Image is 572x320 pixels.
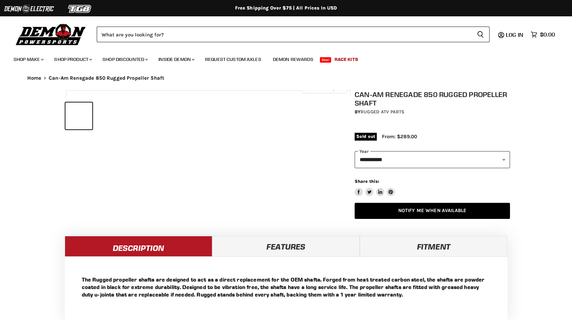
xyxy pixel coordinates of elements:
[527,30,558,39] a: $0.00
[9,52,48,66] a: Shop Make
[382,133,417,140] span: From: $289.00
[355,151,510,168] select: year
[355,133,377,140] span: Sold out
[320,57,331,63] span: New!
[200,52,266,66] a: Request Custom Axles
[360,236,507,256] a: Fitment
[355,179,379,184] span: Share this:
[65,236,212,256] a: Description
[14,5,559,11] div: Free Shipping Over $75 | All Prices In USD
[55,2,106,15] img: TGB Logo 2
[49,75,164,81] span: Can-Am Renegade 850 Rugged Propeller Shaft
[97,52,152,66] a: Shop Discounted
[506,31,523,38] span: Log in
[471,27,490,42] button: Search
[355,108,510,116] div: by
[268,52,319,66] a: Demon Rewards
[49,52,96,66] a: Shop Product
[153,52,199,66] a: Inside Demon
[360,109,404,115] a: Rugged ATV Parts
[3,2,55,15] img: Demon Electric Logo 2
[9,50,553,66] ul: Main menu
[306,86,343,91] span: Click to expand
[97,27,471,42] input: Search
[212,236,360,256] a: Features
[503,32,527,38] a: Log in
[355,178,395,196] aside: Share this:
[355,90,510,107] h1: Can-Am Renegade 850 Rugged Propeller Shaft
[82,276,491,298] p: The Rugged propeller shafts are designed to act as a direct replacement for the OEM shafts. Forge...
[329,52,363,66] a: Race Kits
[14,22,88,46] img: Demon Powersports
[27,75,42,81] a: Home
[540,31,555,38] span: $0.00
[97,27,490,42] form: Product
[14,75,559,81] nav: Breadcrumbs
[355,203,510,219] a: Notify Me When Available
[65,102,92,129] button: Can-Am Renegade 850 Rugged Propeller Shaft thumbnail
